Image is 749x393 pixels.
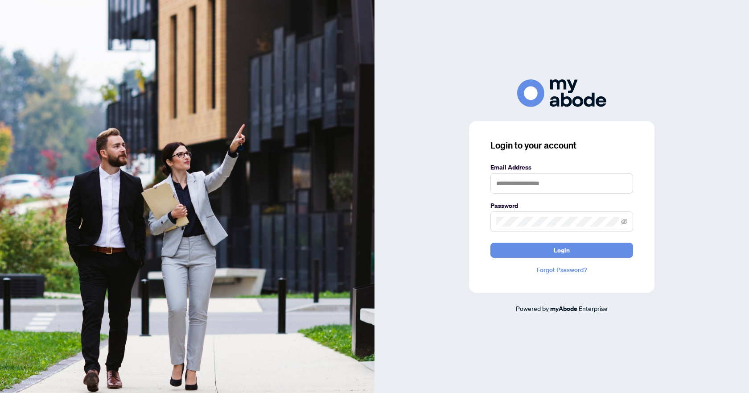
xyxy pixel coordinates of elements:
span: eye-invisible [621,219,627,225]
span: Enterprise [579,304,608,312]
label: Password [490,201,633,211]
a: myAbode [550,304,577,314]
span: Login [554,243,570,257]
label: Email Address [490,162,633,172]
h3: Login to your account [490,139,633,152]
button: Login [490,243,633,258]
img: ma-logo [517,79,606,107]
a: Forgot Password? [490,265,633,275]
span: Powered by [516,304,549,312]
